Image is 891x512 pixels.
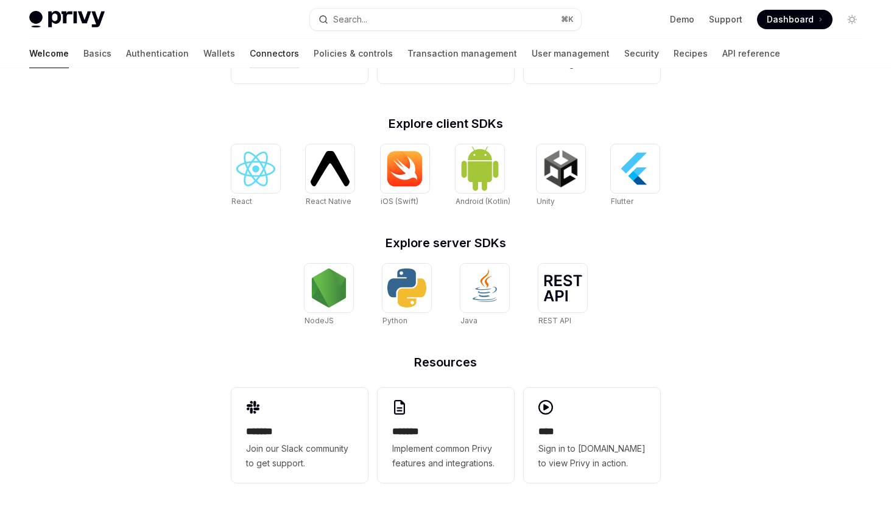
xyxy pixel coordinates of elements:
a: ReactReact [231,144,280,208]
h2: Explore server SDKs [231,237,660,249]
a: ****Sign in to [DOMAIN_NAME] to view Privy in action. [524,388,660,483]
a: NodeJSNodeJS [305,264,353,327]
a: Authentication [126,39,189,68]
a: Support [709,13,742,26]
a: Welcome [29,39,69,68]
img: light logo [29,11,105,28]
img: Java [465,268,504,307]
a: JavaJava [460,264,509,327]
img: Unity [541,149,580,188]
img: React Native [311,151,350,186]
span: Unity [537,197,555,206]
a: Connectors [250,39,299,68]
a: **** **Join our Slack community to get support. [231,388,368,483]
span: REST API [538,316,571,325]
h2: Explore client SDKs [231,117,660,130]
button: Toggle dark mode [842,10,862,29]
a: **** **Implement common Privy features and integrations. [378,388,514,483]
span: Android (Kotlin) [456,197,510,206]
a: API reference [722,39,780,68]
span: ⌘ K [561,15,574,24]
a: Wallets [203,39,235,68]
img: REST API [543,275,582,301]
span: Java [460,316,477,325]
span: Python [382,316,407,325]
a: FlutterFlutter [611,144,660,208]
span: Dashboard [767,13,814,26]
span: React [231,197,252,206]
button: Search...⌘K [310,9,581,30]
span: Join our Slack community to get support. [246,441,353,471]
img: NodeJS [309,268,348,307]
a: Transaction management [407,39,517,68]
a: REST APIREST API [538,264,587,327]
span: Implement common Privy features and integrations. [392,441,499,471]
h2: Resources [231,356,660,368]
a: Android (Kotlin)Android (Kotlin) [456,144,510,208]
img: Android (Kotlin) [460,146,499,191]
a: Basics [83,39,111,68]
span: NodeJS [305,316,334,325]
a: Dashboard [757,10,833,29]
a: PythonPython [382,264,431,327]
a: Policies & controls [314,39,393,68]
img: Flutter [616,149,655,188]
a: User management [532,39,610,68]
a: Security [624,39,659,68]
a: UnityUnity [537,144,585,208]
span: Sign in to [DOMAIN_NAME] to view Privy in action. [538,441,646,471]
img: React [236,152,275,186]
a: React NativeReact Native [306,144,354,208]
img: iOS (Swift) [386,150,424,187]
div: Search... [333,12,367,27]
span: Flutter [611,197,633,206]
span: iOS (Swift) [381,197,418,206]
a: Demo [670,13,694,26]
a: Recipes [674,39,708,68]
a: iOS (Swift)iOS (Swift) [381,144,429,208]
img: Python [387,268,426,307]
span: React Native [306,197,351,206]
